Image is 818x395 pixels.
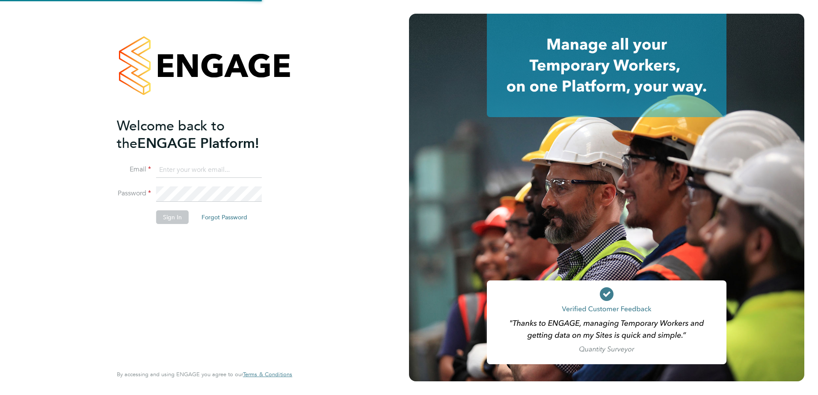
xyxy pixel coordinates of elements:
[117,165,151,174] label: Email
[117,371,292,378] span: By accessing and using ENGAGE you agree to our
[117,189,151,198] label: Password
[117,117,284,152] h2: ENGAGE Platform!
[195,210,254,224] button: Forgot Password
[156,210,189,224] button: Sign In
[156,162,262,178] input: Enter your work email...
[117,118,225,152] span: Welcome back to the
[243,371,292,378] a: Terms & Conditions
